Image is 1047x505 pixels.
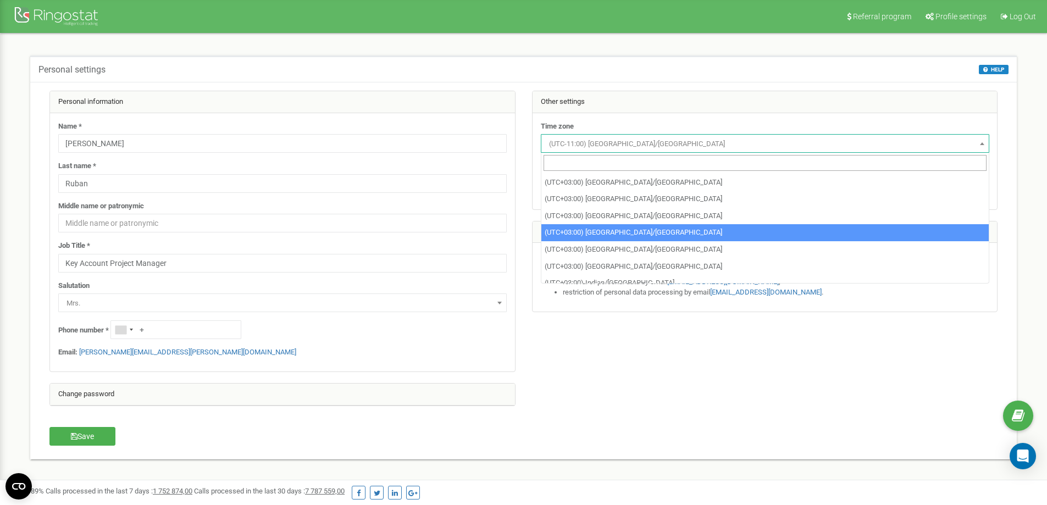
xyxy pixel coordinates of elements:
[541,224,989,241] li: (UTC+03:00) [GEOGRAPHIC_DATA]/[GEOGRAPHIC_DATA]
[194,487,345,495] span: Calls processed in the last 30 days :
[58,348,77,356] strong: Email:
[58,174,507,193] input: Last name
[541,134,989,153] span: (UTC-11:00) Pacific/Midway
[46,487,192,495] span: Calls processed in the last 7 days :
[710,288,822,296] a: [EMAIL_ADDRESS][DOMAIN_NAME]
[305,487,345,495] u: 7 787 559,00
[541,241,989,258] li: (UTC+03:00) [GEOGRAPHIC_DATA]/[GEOGRAPHIC_DATA]
[1010,443,1036,469] div: Open Intercom Messenger
[541,191,989,208] li: (UTC+03:00) [GEOGRAPHIC_DATA]/[GEOGRAPHIC_DATA]
[58,161,96,171] label: Last name *
[1010,12,1036,21] span: Log Out
[541,258,989,275] li: (UTC+03:00) [GEOGRAPHIC_DATA]/[GEOGRAPHIC_DATA]
[58,121,82,132] label: Name *
[545,136,985,152] span: (UTC-11:00) Pacific/Midway
[58,134,507,153] input: Name
[110,320,241,339] input: +1-800-555-55-55
[58,281,90,291] label: Salutation
[62,296,503,311] span: Mrs.
[58,325,109,336] label: Phone number *
[49,427,115,446] button: Save
[853,12,911,21] span: Referral program
[935,12,987,21] span: Profile settings
[541,275,989,292] li: (UTC+03:00) Indian/[GEOGRAPHIC_DATA]
[153,487,192,495] u: 1 752 874,00
[58,293,507,312] span: Mrs.
[563,287,989,298] li: restriction of personal data processing by email .
[58,214,507,232] input: Middle name or patronymic
[58,201,144,212] label: Middle name or patronymic
[38,65,106,75] h5: Personal settings
[5,473,32,500] button: Open CMP widget
[58,241,90,251] label: Job Title *
[50,91,515,113] div: Personal information
[533,91,998,113] div: Other settings
[58,254,507,273] input: Job Title
[111,321,136,338] div: Telephone country code
[79,348,296,356] a: [PERSON_NAME][EMAIL_ADDRESS][PERSON_NAME][DOMAIN_NAME]
[533,221,998,243] div: Information about data privacy
[979,65,1009,74] button: HELP
[541,174,989,191] li: (UTC+03:00) [GEOGRAPHIC_DATA]/[GEOGRAPHIC_DATA]
[50,384,515,406] div: Change password
[541,208,989,225] li: (UTC+03:00) [GEOGRAPHIC_DATA]/[GEOGRAPHIC_DATA]
[541,121,574,132] label: Time zone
